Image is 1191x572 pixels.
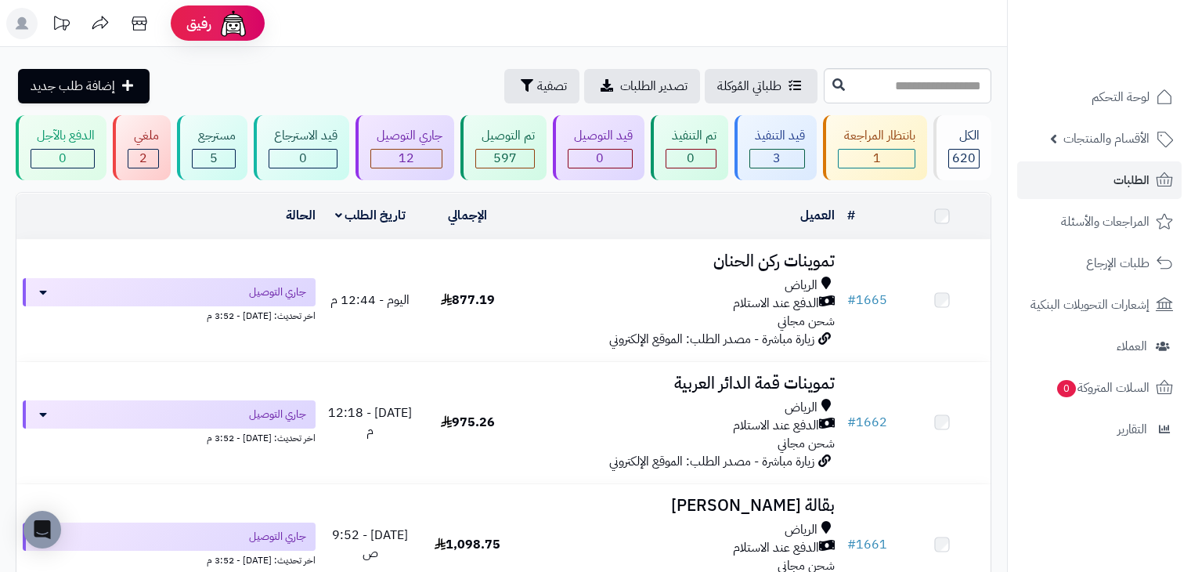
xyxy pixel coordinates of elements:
span: # [847,291,856,310]
div: ملغي [128,127,159,145]
span: الرياض [785,521,817,539]
div: اخر تحديث: [DATE] - 3:52 م [23,306,316,323]
div: اخر تحديث: [DATE] - 3:52 م [23,429,316,445]
h3: بقالة [PERSON_NAME] [522,497,834,515]
a: # [847,206,855,225]
div: جاري التوصيل [370,127,442,145]
div: الكل [948,127,980,145]
span: 0 [59,149,67,168]
span: تصفية [537,77,567,96]
span: الدفع عند الاستلام [733,295,819,313]
span: شحن مجاني [778,434,835,453]
div: تم التنفيذ [666,127,716,145]
a: تحديثات المنصة [42,8,81,43]
span: طلبات الإرجاع [1086,252,1149,274]
div: 5 [193,150,235,168]
img: logo-2.png [1085,44,1176,77]
div: اخر تحديث: [DATE] - 3:52 م [23,551,316,567]
div: 0 [568,150,632,168]
span: [DATE] - 9:52 ص [332,526,408,563]
a: مسترجع 5 [174,115,251,180]
span: # [847,413,856,432]
a: #1665 [847,291,887,310]
a: تم التوصيل 597 [457,115,550,180]
button: تصفية [504,69,579,103]
span: 877.19 [441,291,495,310]
span: التقارير [1117,418,1147,440]
span: 3 [773,149,781,168]
div: 0 [31,150,94,168]
span: جاري التوصيل [249,529,306,545]
span: 1 [873,149,881,168]
span: جاري التوصيل [249,284,306,300]
span: جاري التوصيل [249,407,306,422]
div: 1 [839,150,915,168]
span: 620 [952,149,976,168]
a: إضافة طلب جديد [18,69,150,103]
span: 0 [299,149,307,168]
a: ملغي 2 [110,115,174,180]
div: بانتظار المراجعة [838,127,915,145]
span: العملاء [1117,335,1147,357]
h3: تموينات ركن الحنان [522,252,834,270]
a: قيد التنفيذ 3 [731,115,821,180]
span: الأقسام والمنتجات [1063,128,1149,150]
span: السلات المتروكة [1056,377,1149,399]
span: لوحة التحكم [1092,86,1149,108]
a: العملاء [1017,328,1182,365]
div: 0 [666,150,716,168]
span: الدفع عند الاستلام [733,417,819,435]
a: إشعارات التحويلات البنكية [1017,286,1182,324]
a: تم التنفيذ 0 [648,115,731,180]
a: التقارير [1017,411,1182,448]
a: لوحة التحكم [1017,78,1182,116]
span: الرياض [785,277,817,295]
span: المراجعات والأسئلة [1061,211,1149,233]
div: 12 [371,150,442,168]
span: زيارة مباشرة - مصدر الطلب: الموقع الإلكتروني [609,452,814,471]
a: #1661 [847,535,887,554]
span: الدفع عند الاستلام [733,539,819,557]
span: 5 [210,149,218,168]
span: اليوم - 12:44 م [330,291,410,310]
a: الطلبات [1017,161,1182,199]
a: الدفع بالآجل 0 [13,115,110,180]
span: الرياض [785,399,817,417]
a: بانتظار المراجعة 1 [820,115,930,180]
span: # [847,535,856,554]
span: [DATE] - 12:18 م [328,404,412,440]
div: تم التوصيل [475,127,535,145]
span: 597 [493,149,517,168]
span: 1,098.75 [435,535,500,554]
a: السلات المتروكة0 [1017,369,1182,407]
span: الطلبات [1113,169,1149,191]
a: طلبات الإرجاع [1017,244,1182,282]
a: قيد الاسترجاع 0 [251,115,353,180]
div: قيد التنفيذ [749,127,806,145]
span: 0 [687,149,695,168]
span: إشعارات التحويلات البنكية [1030,294,1149,316]
a: المراجعات والأسئلة [1017,203,1182,241]
div: قيد التوصيل [568,127,633,145]
div: Open Intercom Messenger [23,511,61,548]
a: قيد التوصيل 0 [550,115,648,180]
span: 0 [596,149,604,168]
a: العميل [800,206,835,225]
div: 597 [476,150,534,168]
a: تاريخ الطلب [335,206,406,225]
div: 2 [128,150,158,168]
div: مسترجع [192,127,236,145]
a: #1662 [847,413,887,432]
span: تصدير الطلبات [620,77,688,96]
span: 2 [139,149,147,168]
div: قيد الاسترجاع [269,127,338,145]
a: الإجمالي [448,206,487,225]
a: جاري التوصيل 12 [352,115,457,180]
span: رفيق [186,14,211,33]
a: الحالة [286,206,316,225]
img: ai-face.png [218,8,249,39]
span: شحن مجاني [778,312,835,331]
a: طلباتي المُوكلة [705,69,817,103]
span: 975.26 [441,413,495,432]
a: تصدير الطلبات [584,69,700,103]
